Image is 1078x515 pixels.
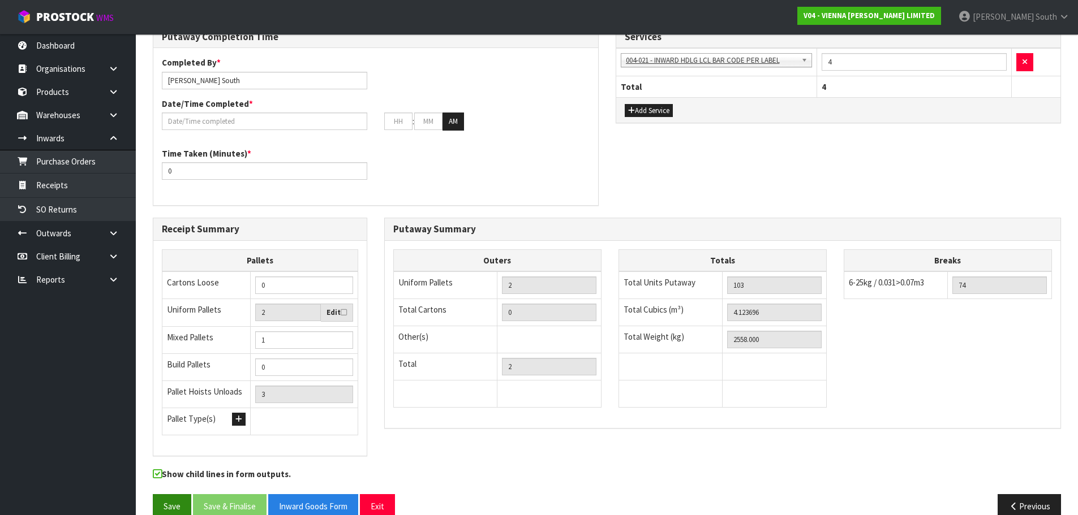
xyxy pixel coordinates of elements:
input: Date/Time completed [162,112,367,130]
input: UNIFORM P + MIXED P + BUILD P [255,386,353,403]
input: TOTAL PACKS [502,358,596,375]
td: Other(s) [393,326,497,353]
span: 004-021 - INWARD HDLG LCL BAR CODE PER LABEL [626,54,797,67]
td: Total Cubics (m³) [619,299,723,326]
button: Add Service [625,104,673,118]
input: Manual [255,331,353,349]
td: Pallet Hoists Unloads [162,380,251,408]
img: cube-alt.png [17,10,31,24]
button: AM [443,112,464,131]
span: South [1036,11,1057,22]
td: Mixed Pallets [162,326,251,353]
small: WMS [96,12,114,23]
h3: Services [625,32,1053,42]
th: Pallets [162,249,358,271]
input: UNIFORM P LINES [502,276,596,294]
label: Show child lines in form outputs. [153,468,291,483]
td: Total [393,353,497,380]
td: Total Cartons [393,299,497,326]
strong: V04 - VIENNA [PERSON_NAME] LIMITED [804,11,935,20]
label: Date/Time Completed [162,98,253,110]
input: Uniform Pallets [255,304,321,321]
span: ProStock [36,10,94,24]
label: Edit [327,307,347,318]
input: OUTERS TOTAL = CTN [502,304,596,321]
td: Total Weight (kg) [619,326,723,353]
th: Total [616,76,817,97]
a: V04 - VIENNA [PERSON_NAME] LIMITED [797,7,941,25]
h3: Receipt Summary [162,224,358,235]
td: Pallet Type(s) [162,408,251,435]
input: Manual [255,276,353,294]
span: [PERSON_NAME] [973,11,1034,22]
input: HH [384,112,413,130]
input: Manual [255,358,353,376]
span: 4 [822,81,826,92]
td: Uniform Pallets [393,271,497,299]
input: Time Taken [162,162,367,180]
th: Outers [393,249,601,271]
td: : [413,112,414,131]
h3: Putaway Completion Time [162,32,590,42]
span: 6-25kg / 0.031>0.07m3 [849,277,924,288]
label: Completed By [162,57,221,68]
th: Totals [619,249,826,271]
td: Build Pallets [162,353,251,380]
th: Breaks [844,249,1051,271]
label: Time Taken (Minutes) [162,148,251,159]
h3: Putaway Summary [393,224,1052,235]
td: Total Units Putaway [619,271,723,299]
td: Cartons Loose [162,271,251,299]
input: MM [414,112,443,130]
td: Uniform Pallets [162,299,251,327]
